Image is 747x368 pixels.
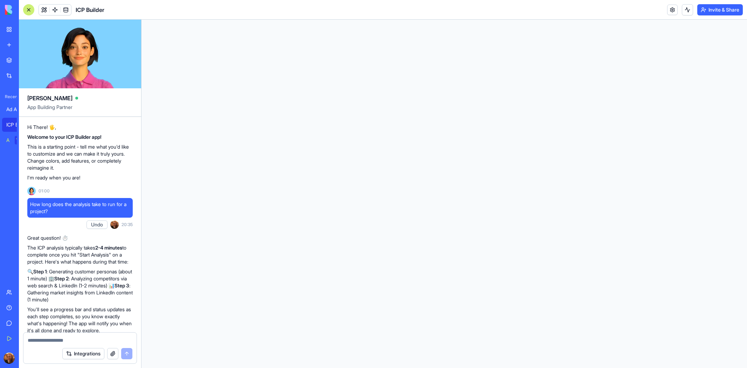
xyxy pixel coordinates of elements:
[5,5,48,15] img: logo
[33,268,47,274] strong: Step 1
[27,244,133,265] p: The ICP analysis typically takes to complete once you hit "Start Analysis" on a project. Here's w...
[39,188,50,194] span: 01:00
[115,282,129,288] strong: Step 3
[6,137,10,144] div: AI Logo Generator
[4,353,15,364] img: ACg8ocKW1DqRt3DzdFhaMOehSF_DUco4x3vN4-i2MIuDdUBhkNTw4YU=s96-c
[110,220,119,229] img: ACg8ocKW1DqRt3DzdFhaMOehSF_DUco4x3vN4-i2MIuDdUBhkNTw4YU=s96-c
[54,275,69,281] strong: Step 2
[27,94,72,102] span: [PERSON_NAME]
[27,234,133,241] p: Great question! ⏱️
[95,245,122,251] strong: 2-4 minutes
[27,174,133,181] p: I'm ready when you are!
[76,6,104,14] span: ICP Builder
[2,94,17,100] span: Recent
[27,104,133,116] span: App Building Partner
[2,118,30,132] a: ICP Builder
[27,306,133,334] p: You'll see a progress bar and status updates as each step completes, so you know exactly what's h...
[2,102,30,116] a: Ad Account Auditor
[27,187,36,195] img: Ella_00000_wcx2te.png
[27,124,133,131] p: Hi There! 🖐️,
[2,133,30,147] a: AI Logo GeneratorTRY
[6,106,26,113] div: Ad Account Auditor
[27,134,102,140] strong: Welcome to your ICP Builder app!
[27,143,133,171] p: This is a starting point - tell me what you'd like to customize and we can make it truly yours. C...
[697,4,743,15] button: Invite & Share
[30,201,130,215] span: How long does the analysis take to run for a project?
[62,348,104,359] button: Integrations
[122,222,133,227] span: 20:35
[87,220,108,229] button: Undo
[6,121,26,128] div: ICP Builder
[27,268,133,303] p: 🔍 : Generating customer personas (about 1 minute) 🏢 : Analyzing competitors via web search & Link...
[15,136,26,144] div: TRY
